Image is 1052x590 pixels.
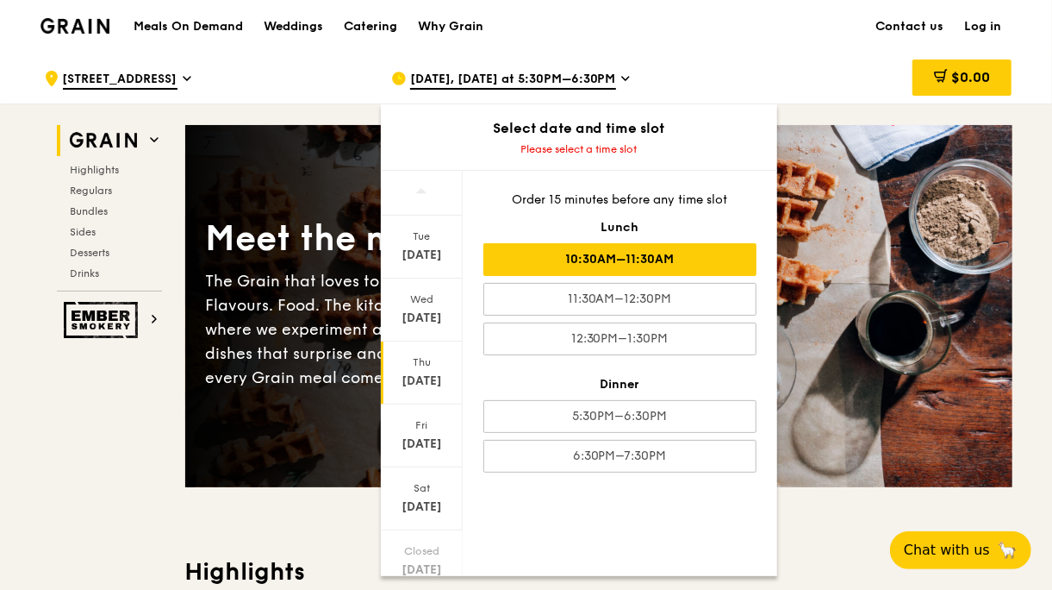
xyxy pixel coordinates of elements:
span: Regulars [71,185,113,197]
div: Fri [383,418,460,432]
span: Bundles [71,205,109,217]
span: 🦙 [997,540,1018,561]
h1: Meals On Demand [134,18,243,35]
div: Lunch [483,219,756,236]
div: Tue [383,229,460,243]
div: 5:30PM–6:30PM [483,400,756,433]
span: Drinks [71,267,100,279]
div: [DATE] [383,499,460,516]
span: [STREET_ADDRESS] [63,71,177,90]
a: Catering [333,1,408,53]
div: The Grain that loves to play. With ingredients. Flavours. Food. The kitchen is our happy place, w... [206,269,599,390]
span: Desserts [71,247,110,259]
a: Log in [955,1,1012,53]
div: Select date and time slot [381,118,777,139]
div: Dinner [483,376,756,393]
div: Weddings [264,1,323,53]
div: Sat [383,481,460,495]
img: Grain web logo [64,125,143,156]
div: [DATE] [383,310,460,327]
div: [DATE] [383,562,460,579]
span: Sides [71,226,96,238]
div: [DATE] [383,373,460,390]
img: Ember Smokery web logo [64,302,143,338]
div: Closed [383,544,460,558]
a: Weddings [253,1,333,53]
div: Order 15 minutes before any time slot [483,191,756,209]
div: Catering [344,1,397,53]
div: 6:30PM–7:30PM [483,440,756,473]
span: Chat with us [904,540,990,561]
div: Thu [383,355,460,369]
div: Please select a time slot [381,142,777,156]
div: [DATE] [383,247,460,264]
a: Contact us [866,1,955,53]
span: Highlights [71,164,120,176]
div: Why Grain [418,1,483,53]
div: Wed [383,292,460,306]
span: $0.00 [951,69,990,85]
span: [DATE], [DATE] at 5:30PM–6:30PM [410,71,616,90]
h3: Highlights [185,556,1012,587]
div: Meet the new Grain [206,216,599,262]
a: Why Grain [408,1,494,53]
button: Chat with us🦙 [890,531,1031,569]
img: Grain [40,18,110,34]
div: 12:30PM–1:30PM [483,323,756,355]
div: 10:30AM–11:30AM [483,243,756,276]
div: [DATE] [383,436,460,453]
div: 11:30AM–12:30PM [483,283,756,316]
